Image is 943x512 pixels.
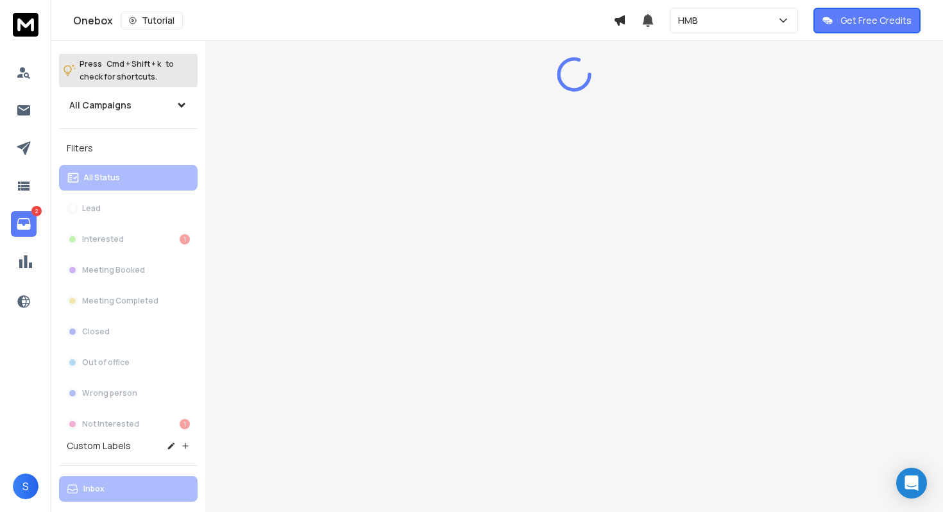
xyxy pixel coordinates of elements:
[121,12,183,30] button: Tutorial
[69,99,132,112] h1: All Campaigns
[13,474,38,499] button: S
[59,139,198,157] h3: Filters
[840,14,912,27] p: Get Free Credits
[80,58,174,83] p: Press to check for shortcuts.
[896,468,927,499] div: Open Intercom Messenger
[31,206,42,216] p: 2
[813,8,921,33] button: Get Free Credits
[67,439,131,452] h3: Custom Labels
[73,12,613,30] div: Onebox
[11,211,37,237] a: 2
[59,92,198,118] button: All Campaigns
[678,14,703,27] p: HMB
[105,56,163,71] span: Cmd + Shift + k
